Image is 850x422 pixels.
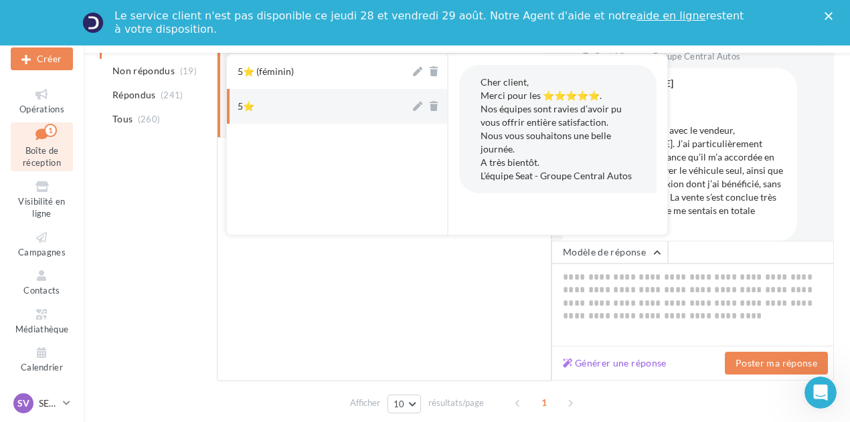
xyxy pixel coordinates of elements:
button: Modèle de réponse [551,241,668,263]
span: Opérations [19,104,64,114]
a: Boîte de réception1 [11,122,73,171]
img: Profile image for Service-Client [82,12,104,33]
a: Calendrier [11,342,73,375]
div: 5⭐ (féminin) [238,65,294,78]
button: Générer une réponse [558,355,672,371]
span: SV [17,397,29,410]
span: résultats/page [428,397,484,409]
button: 10 [388,395,422,413]
span: Tous [112,112,133,126]
button: 5⭐ (féminin) [227,54,410,89]
span: (260) [138,114,161,124]
p: SEAT [GEOGRAPHIC_DATA] [39,397,58,410]
span: Campagnes [18,247,66,257]
a: SV SEAT [GEOGRAPHIC_DATA] [11,391,73,416]
span: Non répondus [112,64,175,78]
span: Seat Vienne - Groupe Central Autos [595,51,740,63]
div: 5⭐ [238,100,254,113]
iframe: Intercom live chat [804,377,837,409]
div: 1 [44,124,57,137]
span: Calendrier [21,362,63,373]
span: Médiathèque [15,324,69,334]
a: Opérations [11,84,73,117]
a: Médiathèque [11,304,73,337]
div: Nouvelle campagne [11,47,73,70]
div: Fermer [825,12,838,20]
div: Le service client n'est pas disponible ce jeudi 28 et vendredi 29 août. Notre Agent d'aide et not... [114,9,746,36]
div: Très bon contact avec le vendeur, [PERSON_NAME]. J’ai particulièrement apprécié la confiance qu’i... [598,124,786,231]
span: (19) [180,66,197,76]
span: Répondus [112,88,156,102]
button: Créer [11,47,73,70]
span: Visibilité en ligne [18,196,65,219]
button: 5⭐ [227,89,410,124]
a: Campagnes [11,227,73,260]
span: Contacts [23,285,60,296]
span: 10 [394,399,405,409]
span: 1 [533,392,555,413]
a: Visibilité en ligne [11,177,73,222]
span: Boîte de réception [23,145,61,169]
button: Poster ma réponse [725,352,828,375]
a: aide en ligne [636,9,705,22]
span: Afficher [350,397,380,409]
span: (241) [161,90,183,100]
span: Cher client, Merci pour les ⭐⭐⭐⭐⭐. Nos équipes sont ravies d’avoir pu vous offrir entière satisfa... [481,76,632,181]
a: Contacts [11,266,73,298]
